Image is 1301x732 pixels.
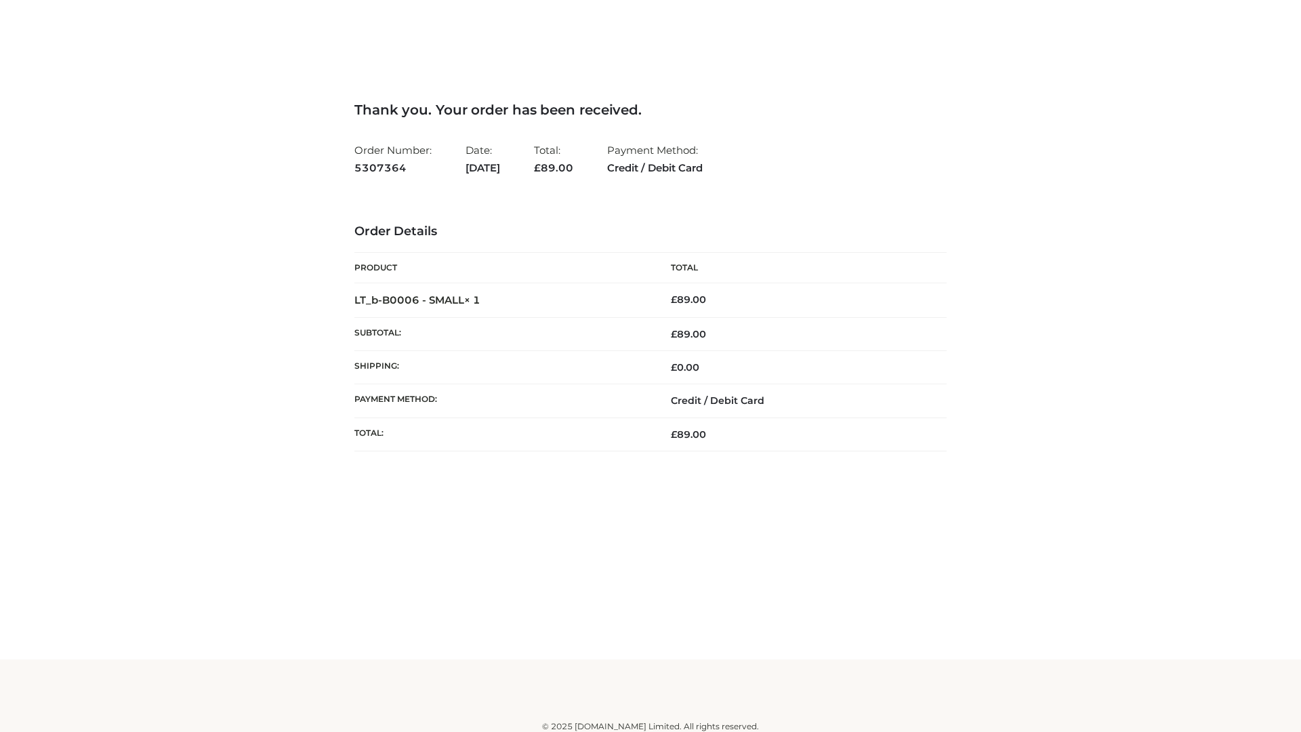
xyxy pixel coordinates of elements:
bdi: 89.00 [671,293,706,306]
span: £ [671,428,677,441]
th: Total [650,253,947,283]
span: £ [671,361,677,373]
th: Shipping: [354,351,650,384]
span: 89.00 [671,428,706,441]
strong: [DATE] [466,159,500,177]
li: Order Number: [354,138,432,180]
th: Product [354,253,650,283]
h3: Thank you. Your order has been received. [354,102,947,118]
span: 89.00 [671,328,706,340]
bdi: 0.00 [671,361,699,373]
span: £ [534,161,541,174]
li: Date: [466,138,500,180]
span: 89.00 [534,161,573,174]
th: Payment method: [354,384,650,418]
td: Credit / Debit Card [650,384,947,418]
th: Subtotal: [354,317,650,350]
strong: Credit / Debit Card [607,159,703,177]
li: Total: [534,138,573,180]
th: Total: [354,418,650,451]
h3: Order Details [354,224,947,239]
span: £ [671,328,677,340]
span: £ [671,293,677,306]
strong: × 1 [464,293,480,306]
li: Payment Method: [607,138,703,180]
strong: LT_b-B0006 - SMALL [354,293,480,306]
strong: 5307364 [354,159,432,177]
